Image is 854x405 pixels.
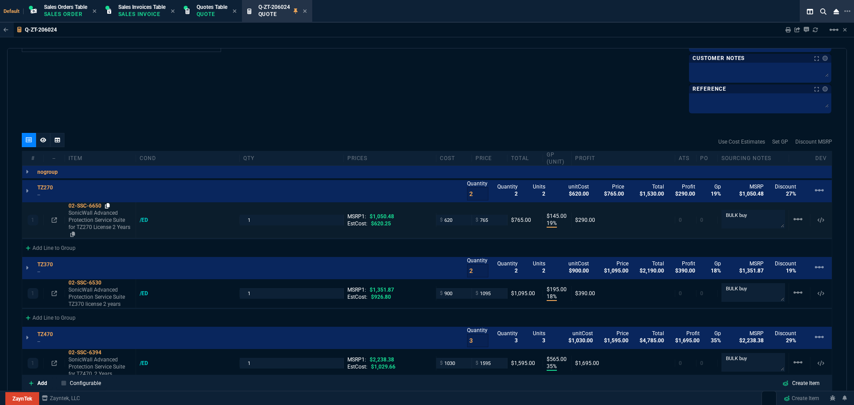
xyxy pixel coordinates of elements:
div: prices [344,155,436,162]
nx-icon: Open In Opposite Panel [52,290,57,297]
nx-icon: Search [817,6,830,17]
mat-icon: Example home icon [814,332,825,342]
span: $2,238.38 [370,357,394,363]
span: Quotes Table [197,4,227,10]
nx-icon: Back to Table [4,27,8,33]
a: Discount MSRP [795,138,832,146]
div: price [472,155,508,162]
p: SonicWall Advanced Protection Service Suite for TZ470, 2 Years [68,356,132,377]
p: 18% [547,293,557,301]
div: 02-SSC-6530 [68,279,132,286]
p: -- [37,268,58,275]
span: $620.25 [371,221,391,227]
p: Configurable [70,379,101,387]
div: /ED [140,217,157,224]
span: $ [475,217,478,224]
mat-icon: Example home icon [829,24,839,35]
span: 0 [700,217,703,223]
p: Customer Notes [693,55,745,62]
span: Sales Orders Table [44,4,87,10]
p: 19% [547,220,557,228]
nx-icon: Close Tab [171,8,175,15]
span: 0 [679,290,682,297]
nx-icon: Close Tab [233,8,237,15]
nx-icon: Close Tab [93,8,97,15]
p: Add [37,379,47,387]
mat-icon: Example home icon [793,214,803,225]
div: /ED [140,290,157,297]
p: Quantity [467,180,488,187]
div: Item [65,155,136,162]
div: Add Line to Group [22,239,79,255]
span: Sales Invoices Table [118,4,165,10]
p: SonicWall Advanced Protection Service Suite for TZ270 License 2 Years [68,209,132,238]
div: cond [136,155,240,162]
div: MSRP1: [347,286,432,293]
div: $290.00 [575,217,671,224]
a: Set GP [772,138,788,146]
p: 1 [31,217,34,224]
a: Hide Workbench [843,26,847,33]
mat-icon: Example home icon [793,357,803,368]
div: PO [697,155,718,162]
nx-icon: Open In Opposite Panel [52,360,57,366]
p: SonicWall Advanced Protection Service Suite TZ370 license 2 years [68,286,132,308]
p: Q-ZT-206024 [25,26,57,33]
span: 0 [700,290,703,297]
mat-icon: Example home icon [814,185,825,196]
a: Create Item [775,377,827,389]
p: Quantity [467,257,488,264]
p: TZ270 [37,184,53,191]
span: $ [440,217,443,224]
p: Reference [693,85,726,92]
p: 1 [31,290,34,297]
div: $1,095.00 [511,290,539,297]
div: cost [436,155,472,162]
p: nogroup [37,168,58,176]
p: Sales Order [44,11,87,18]
p: $145.00 [547,213,568,220]
div: /ED [140,360,157,367]
p: Quote [197,11,227,18]
p: Quantity [467,327,488,334]
a: Use Cost Estimates [718,138,765,146]
p: 35% [547,363,557,371]
div: qty [240,155,343,162]
span: $1,351.87 [370,287,394,293]
span: 0 [679,217,682,223]
span: 0 [679,360,682,366]
div: 02-SSC-6650 [68,202,132,209]
div: Sourcing Notes [718,155,789,162]
div: GP (unit) [543,151,572,165]
div: Total [508,155,543,162]
div: MSRP1: [347,213,432,220]
span: $1,050.48 [370,213,394,220]
p: Quote [258,11,290,18]
div: 02-SSC-6394 [68,349,132,356]
nx-icon: Split Panels [803,6,817,17]
span: 0 [700,360,703,366]
p: $565.00 [547,356,568,363]
div: Profit [572,155,675,162]
nx-icon: Open New Tab [844,7,850,16]
p: TZ370 [37,261,53,268]
mat-icon: Example home icon [814,262,825,273]
p: -- [37,338,58,345]
span: $ [475,360,478,367]
div: $1,595.00 [511,360,539,367]
p: $195.00 [547,286,568,293]
span: Default [4,8,24,14]
mat-icon: Example home icon [793,287,803,298]
span: $ [475,290,478,297]
a: Create Item [780,392,823,405]
nx-icon: Open In Opposite Panel [52,217,57,223]
nx-icon: Close Tab [303,8,307,15]
div: EstCost: [347,293,432,301]
span: $ [440,290,443,297]
div: EstCost: [347,220,432,227]
div: $1,695.00 [575,360,671,367]
span: $ [440,360,443,367]
p: -- [37,191,58,198]
a: msbcCompanyName [39,394,83,402]
span: $1,029.66 [371,364,395,370]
